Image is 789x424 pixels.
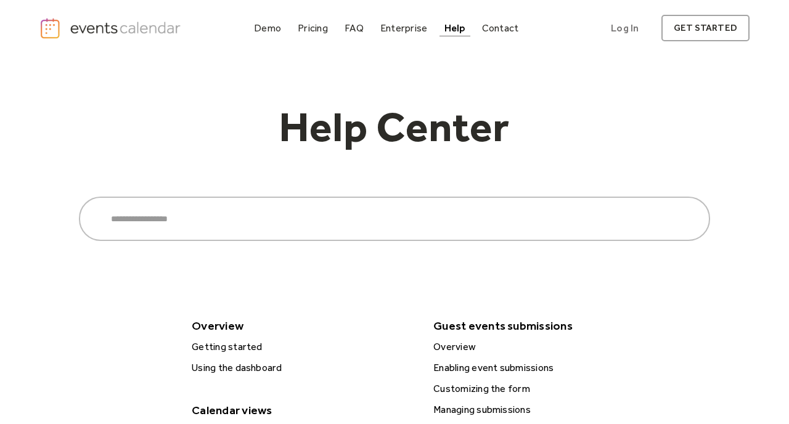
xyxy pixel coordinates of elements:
div: Getting started [188,339,419,355]
div: FAQ [345,25,364,31]
a: Managing submissions [428,402,660,418]
a: Contact [477,20,524,36]
a: Enabling event submissions [428,360,660,376]
div: Enterprise [380,25,427,31]
div: Managing submissions [430,402,660,418]
a: Customizing the form [428,381,660,397]
div: Help [444,25,465,31]
a: Getting started [187,339,419,355]
div: Calendar views [186,399,417,421]
div: Enabling event submissions [430,360,660,376]
h1: Help Center [222,105,567,160]
div: Overview [186,315,417,336]
a: home [39,17,184,39]
div: Using the dashboard [188,360,419,376]
div: Customizing the form [430,381,660,397]
a: Pricing [293,20,333,36]
a: Overview [428,339,660,355]
a: Enterprise [375,20,432,36]
div: Guest events submissions [427,315,659,336]
div: Demo [254,25,281,31]
div: Overview [430,339,660,355]
div: Contact [482,25,519,31]
a: Help [439,20,470,36]
a: FAQ [340,20,369,36]
div: Pricing [298,25,328,31]
a: Log In [599,15,651,41]
a: Using the dashboard [187,360,419,376]
a: get started [661,15,750,41]
a: Demo [249,20,286,36]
